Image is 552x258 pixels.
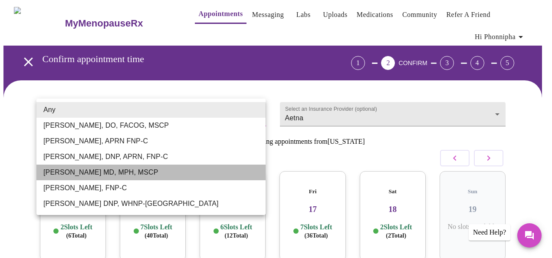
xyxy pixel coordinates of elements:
li: [PERSON_NAME], FNP-C [36,180,266,196]
li: [PERSON_NAME], APRN FNP-C [36,133,266,149]
li: [PERSON_NAME] MD, MPH, MSCP [36,165,266,180]
li: [PERSON_NAME], DNP, APRN, FNP-C [36,149,266,165]
li: Any [36,102,266,118]
li: [PERSON_NAME], DO, FACOG, MSCP [36,118,266,133]
li: [PERSON_NAME] DNP, WHNP-[GEOGRAPHIC_DATA] [36,196,266,212]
